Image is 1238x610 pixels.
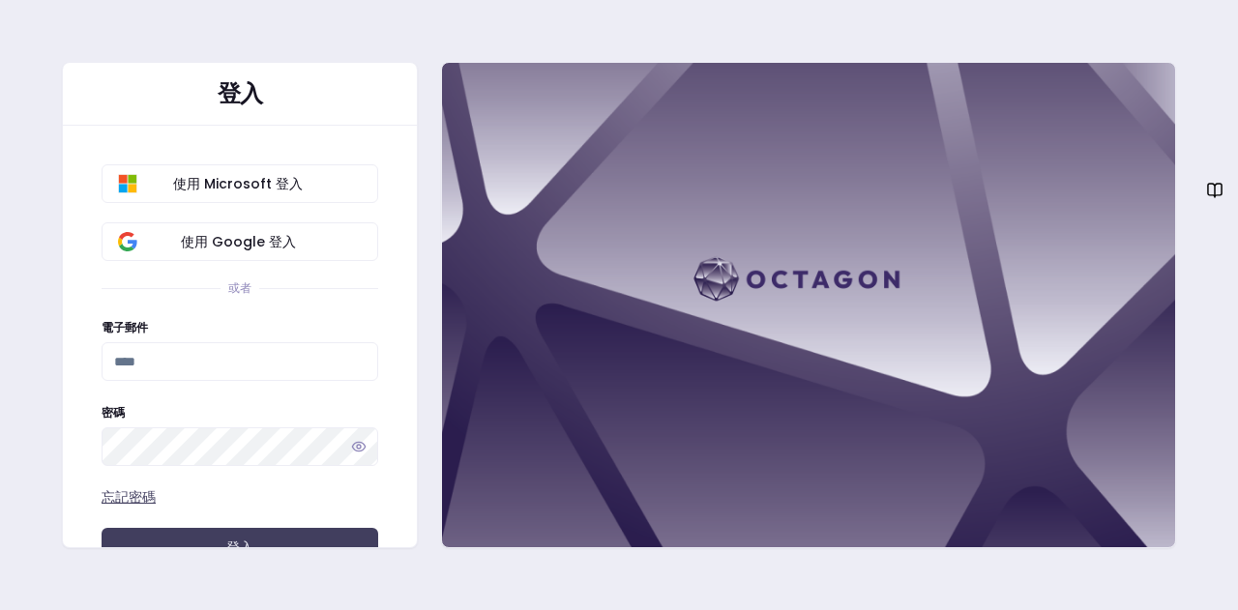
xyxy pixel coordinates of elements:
font: 使用 Microsoft 登入 [173,174,303,193]
font: 登入 [218,77,263,109]
font: 密碼 [102,404,125,421]
font: 或者 [228,279,251,296]
button: 使用 Microsoft 登入 [102,164,378,203]
button: 登入 [102,528,378,566]
a: 忘記密碼 [102,487,156,507]
font: 電子郵件 [102,319,148,335]
button: 使用 Google 登入 [102,222,378,261]
font: 登入 [226,537,253,557]
font: 使用 Google 登入 [181,232,296,251]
